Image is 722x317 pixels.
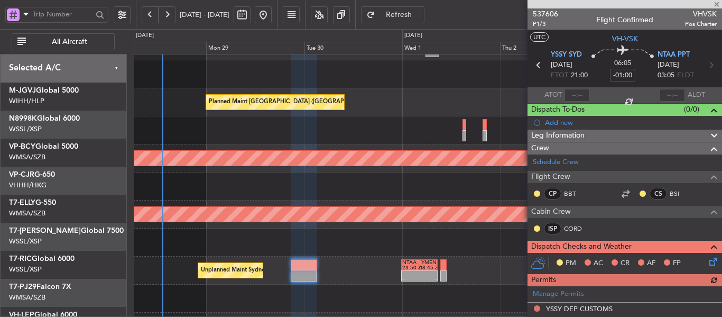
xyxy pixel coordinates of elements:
[9,171,55,178] a: VP-CJRG-650
[9,283,71,291] a: T7-PJ29Falcon 7X
[206,42,304,55] div: Mon 29
[685,20,717,29] span: Pos Charter
[9,227,124,234] a: T7-[PERSON_NAME]Global 7500
[684,104,699,115] span: (0/0)
[304,42,402,55] div: Tue 30
[531,142,549,155] span: Crew
[9,293,45,302] a: WMSA/SZB
[551,70,568,81] span: ETOT
[402,260,420,265] div: NTAA
[9,143,78,150] a: VP-BCYGlobal 5000
[544,188,561,200] div: CP
[9,265,42,274] a: WSSL/XSP
[566,258,576,269] span: PM
[544,90,562,101] span: ATOT
[531,130,585,142] span: Leg Information
[544,223,561,234] div: ISP
[9,87,36,94] span: M-JGVJ
[9,199,56,206] a: T7-ELLYG-550
[596,14,653,25] div: Flight Confirmed
[12,33,115,50] button: All Aircraft
[209,94,385,110] div: Planned Maint [GEOGRAPHIC_DATA] ([GEOGRAPHIC_DATA] Intl)
[9,96,44,106] a: WIHH/HLP
[201,262,331,278] div: Unplanned Maint Sydney ([PERSON_NAME] Intl)
[673,258,681,269] span: FP
[136,31,154,40] div: [DATE]
[404,31,422,40] div: [DATE]
[9,255,75,262] a: T7-RICGlobal 6000
[108,42,206,55] div: Sun 28
[419,260,437,265] div: YMEN
[670,189,693,198] a: BSI
[533,8,558,20] span: 537606
[9,283,36,291] span: T7-PJ29
[571,70,588,81] span: 21:00
[33,6,92,22] input: Trip Number
[9,171,34,178] span: VP-CJR
[658,50,690,60] span: NTAA PPT
[9,152,45,162] a: WMSA/SZB
[9,199,35,206] span: T7-ELLY
[402,276,420,282] div: -
[531,206,571,218] span: Cabin Crew
[9,143,35,150] span: VP-BCY
[402,42,500,55] div: Wed 1
[9,227,81,234] span: T7-[PERSON_NAME]
[419,276,437,282] div: -
[647,258,655,269] span: AF
[533,157,579,168] a: Schedule Crew
[9,237,42,246] a: WSSL/XSP
[658,70,674,81] span: 03:05
[180,10,229,20] span: [DATE] - [DATE]
[500,42,598,55] div: Thu 2
[685,8,717,20] span: VHVSK
[688,90,705,101] span: ALDT
[9,115,37,122] span: N8998K
[9,115,80,122] a: N8998KGlobal 6000
[551,50,582,60] span: YSSY SYD
[9,87,79,94] a: M-JGVJGlobal 5000
[650,188,667,200] div: CS
[621,258,630,269] span: CR
[531,241,632,253] span: Dispatch Checks and Weather
[419,265,437,270] div: 08:45 Z
[531,104,585,116] span: Dispatch To-Dos
[361,6,424,23] button: Refresh
[564,224,588,233] a: CORD
[545,118,717,127] div: Add new
[531,171,570,183] span: Flight Crew
[612,33,638,44] span: VH-VSK
[564,189,588,198] a: BBT
[28,38,111,46] span: All Aircraft
[533,20,558,29] span: P1/3
[9,255,32,262] span: T7-RIC
[9,209,45,218] a: WMSA/SZB
[551,60,572,70] span: [DATE]
[9,124,42,134] a: WSSL/XSP
[402,265,420,270] div: 23:50 Z
[377,11,421,19] span: Refresh
[677,70,694,81] span: ELDT
[658,60,679,70] span: [DATE]
[9,180,47,190] a: VHHH/HKG
[594,258,603,269] span: AC
[530,32,549,42] button: UTC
